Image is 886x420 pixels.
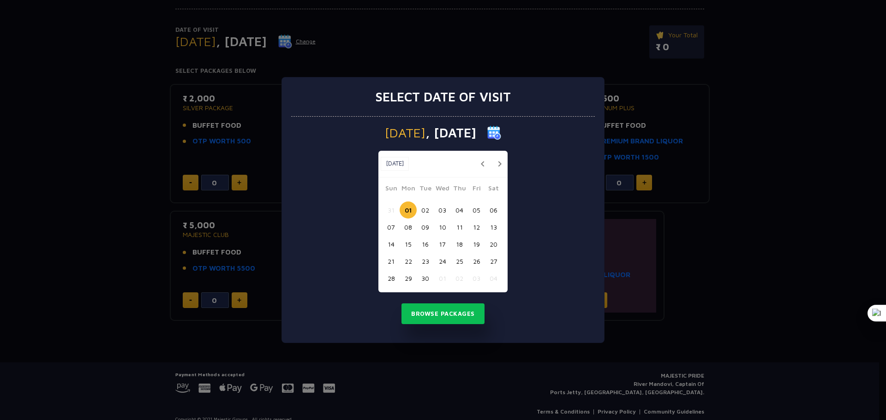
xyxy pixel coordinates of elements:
[400,219,417,236] button: 08
[383,183,400,196] span: Sun
[487,126,501,140] img: calender icon
[383,270,400,287] button: 28
[468,201,485,219] button: 05
[400,270,417,287] button: 29
[468,270,485,287] button: 03
[385,126,425,139] span: [DATE]
[400,236,417,253] button: 15
[417,183,434,196] span: Tue
[434,201,451,219] button: 03
[400,253,417,270] button: 22
[468,253,485,270] button: 26
[383,253,400,270] button: 21
[434,183,451,196] span: Wed
[451,270,468,287] button: 02
[434,236,451,253] button: 17
[451,236,468,253] button: 18
[451,219,468,236] button: 11
[451,201,468,219] button: 04
[383,236,400,253] button: 14
[468,219,485,236] button: 12
[485,236,502,253] button: 20
[485,183,502,196] span: Sat
[468,236,485,253] button: 19
[375,89,511,105] h3: Select date of visit
[451,183,468,196] span: Thu
[434,270,451,287] button: 01
[383,219,400,236] button: 07
[417,270,434,287] button: 30
[485,270,502,287] button: 04
[434,219,451,236] button: 10
[485,201,502,219] button: 06
[417,253,434,270] button: 23
[417,236,434,253] button: 16
[383,201,400,219] button: 31
[400,201,417,219] button: 01
[425,126,476,139] span: , [DATE]
[417,201,434,219] button: 02
[485,253,502,270] button: 27
[485,219,502,236] button: 13
[401,303,485,325] button: Browse Packages
[451,253,468,270] button: 25
[381,157,409,171] button: [DATE]
[400,183,417,196] span: Mon
[468,183,485,196] span: Fri
[434,253,451,270] button: 24
[417,219,434,236] button: 09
